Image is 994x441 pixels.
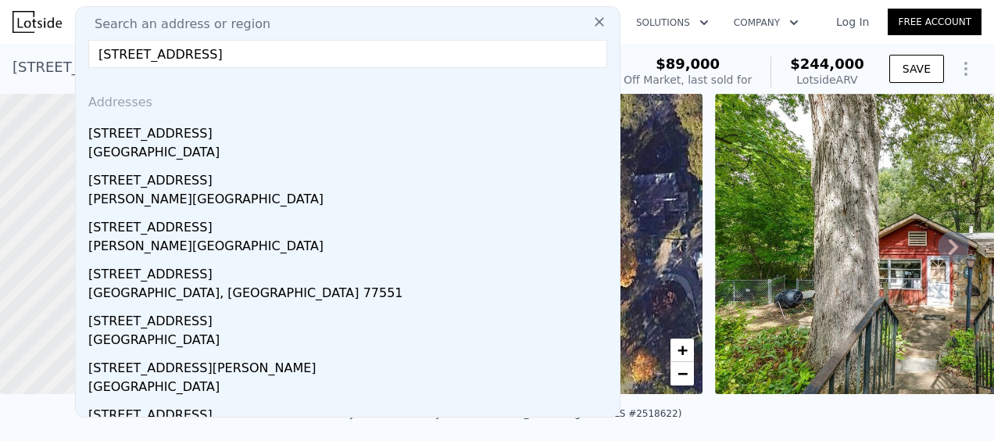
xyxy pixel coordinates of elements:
[82,81,613,118] div: Addresses
[888,9,981,35] a: Free Account
[82,15,270,34] span: Search an address or region
[889,55,944,83] button: SAVE
[88,40,607,68] input: Enter an address, city, region, neighborhood or zip code
[88,259,613,284] div: [STREET_ADDRESS]
[950,53,981,84] button: Show Options
[656,56,720,72] span: $89,000
[13,11,62,33] img: Lotside
[88,118,613,143] div: [STREET_ADDRESS]
[721,9,811,37] button: Company
[817,14,888,30] a: Log In
[624,72,752,88] div: Off Market, last sold for
[88,331,613,353] div: [GEOGRAPHIC_DATA]
[88,165,613,190] div: [STREET_ADDRESS]
[790,72,864,88] div: Lotside ARV
[88,284,613,306] div: [GEOGRAPHIC_DATA], [GEOGRAPHIC_DATA] 77551
[88,378,613,400] div: [GEOGRAPHIC_DATA]
[624,9,721,37] button: Solutions
[678,340,688,360] span: +
[88,353,613,378] div: [STREET_ADDRESS][PERSON_NAME]
[88,306,613,331] div: [STREET_ADDRESS]
[670,362,694,385] a: Zoom out
[678,364,688,383] span: −
[88,400,613,425] div: [STREET_ADDRESS]
[670,339,694,362] a: Zoom in
[790,56,864,72] span: $244,000
[88,143,613,165] div: [GEOGRAPHIC_DATA]
[88,212,613,237] div: [STREET_ADDRESS]
[88,237,613,259] div: [PERSON_NAME][GEOGRAPHIC_DATA]
[13,56,385,78] div: [STREET_ADDRESS] , [GEOGRAPHIC_DATA] , VA 23234
[88,190,613,212] div: [PERSON_NAME][GEOGRAPHIC_DATA]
